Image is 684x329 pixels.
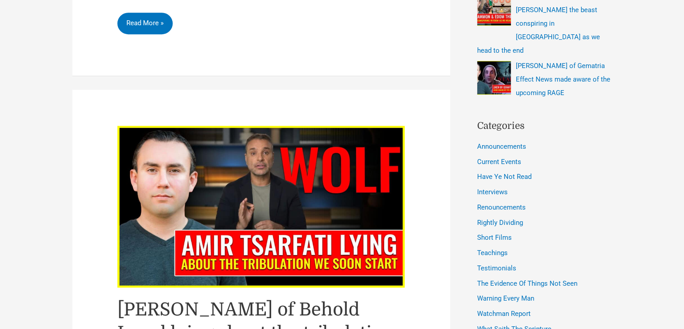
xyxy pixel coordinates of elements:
[477,294,534,302] a: Warning Every Man
[477,279,577,288] a: The Evidence Of Things Not Seen
[516,62,610,97] a: [PERSON_NAME] of Gematria Effect News made aware of the upcoming RAGE
[477,142,526,151] a: Announcements
[117,13,173,34] a: Read More »
[117,202,405,210] a: Read: Amir Tsarfati of Behold Israel lying about the tribulation period we soon start
[477,310,531,318] a: Watchman Report
[477,203,526,211] a: Renouncements
[477,219,523,227] a: Rightly Dividing
[477,158,521,166] a: Current Events
[477,249,508,257] a: Teachings
[477,188,508,196] a: Interviews
[477,264,516,272] a: Testimonials
[477,233,512,242] a: Short Films
[477,119,612,133] h2: Categories
[477,173,532,181] a: Have Ye Not Read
